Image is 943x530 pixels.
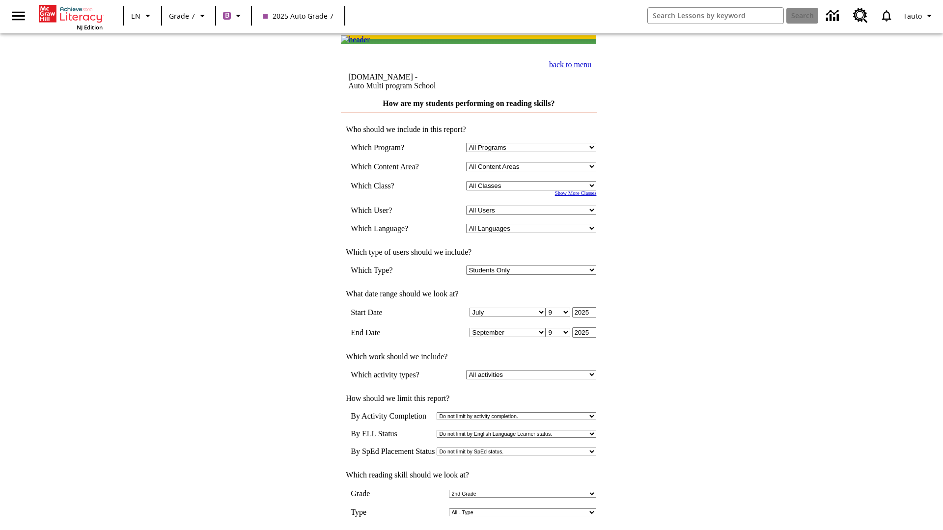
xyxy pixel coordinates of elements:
[648,8,783,24] input: search field
[351,143,433,152] td: Which Program?
[4,1,33,30] button: Open side menu
[263,11,333,21] span: 2025 Auto Grade 7
[351,181,433,190] td: Which Class?
[549,60,591,69] a: back to menu
[351,206,433,215] td: Which User?
[77,24,103,31] span: NJ Edition
[341,394,596,403] td: How should we limit this report?
[874,3,899,28] a: Notifications
[165,7,212,25] button: Grade: Grade 7, Select a grade
[351,489,379,498] td: Grade
[348,73,498,90] td: [DOMAIN_NAME] -
[383,99,555,107] a: How are my students performing on reading skills?
[351,224,433,233] td: Which Language?
[351,429,435,438] td: By ELL Status
[341,352,596,361] td: Which work should we include?
[351,307,433,318] td: Start Date
[351,447,435,456] td: By SpEd Placement Status
[341,248,596,257] td: Which type of users should we include?
[351,265,433,275] td: Which Type?
[351,327,433,338] td: End Date
[39,3,103,31] div: Home
[219,7,248,25] button: Boost Class color is purple. Change class color
[341,35,370,44] img: header
[225,9,229,22] span: B
[820,2,847,29] a: Data Center
[341,471,596,479] td: Which reading skill should we look at?
[341,125,596,134] td: Who should we include in this report?
[127,7,158,25] button: Language: EN, Select a language
[899,7,939,25] button: Profile/Settings
[351,412,435,421] td: By Activity Completion
[348,81,436,90] nobr: Auto Multi program School
[351,508,374,517] td: Type
[169,11,195,21] span: Grade 7
[341,290,596,298] td: What date range should we look at?
[131,11,140,21] span: EN
[903,11,922,21] span: Tauto
[351,370,433,379] td: Which activity types?
[351,162,419,171] nobr: Which Content Area?
[847,2,874,29] a: Resource Center, Will open in new tab
[555,190,597,196] a: Show More Classes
